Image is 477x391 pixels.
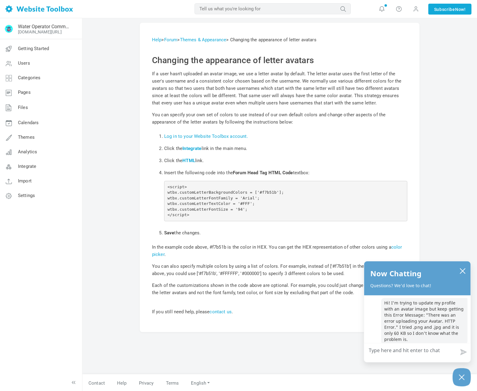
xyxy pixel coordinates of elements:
[152,55,407,66] h2: Changing the appearance of letter avatars
[191,380,206,386] span: English
[4,24,14,34] img: WCUSA%20for%20Facebook.png
[455,345,471,359] button: Send message
[152,70,407,107] p: If a user hasn't uploaded an avatar image, we use a letter avatar by default. The letter avatar u...
[164,142,407,155] li: Click the link in the main menu.
[233,170,293,175] b: Forum Head Tag HTML Code
[164,227,407,239] li: the changes.
[18,46,49,51] span: Getting Started
[180,37,226,42] a: Themes & Appearance
[18,164,36,169] span: Integrate
[164,37,178,42] a: Forum
[18,149,37,155] span: Analytics
[428,4,472,15] a: SubscribeNow!
[210,309,232,314] a: contact us
[18,178,32,184] span: Import
[164,230,175,236] b: Save
[18,90,31,95] span: Pages
[18,24,71,29] a: Water Operator Community Forum
[18,193,35,198] span: Settings
[152,111,407,126] p: You can specify your own set of colors to use instead of our own default colors and change other ...
[152,263,407,277] p: You can also specify multiple colors by using a list of colors. For example, instead of ['#f7b51b...
[364,261,471,362] div: olark chatbox
[453,368,471,386] button: Close Chatbox
[152,37,316,42] span: > > > Changing the appearance of letter avatars
[18,75,41,80] span: Categories
[182,146,201,151] a: Integrate
[18,105,28,110] span: Files
[18,120,39,125] span: Calendars
[182,158,195,163] a: HTML
[152,37,162,42] a: Help
[370,283,465,289] p: Questions? We'd love to chat!
[160,378,185,389] a: Terms
[370,267,421,280] h2: Now Chatting
[18,60,30,66] span: Users
[18,29,62,34] a: [DOMAIN_NAME][URL]
[18,134,35,140] span: Themes
[133,378,160,389] a: Privacy
[164,155,407,167] li: Click the link.
[111,378,133,389] a: Help
[381,298,468,344] p: Hi! I'm trying to update my profile with an avatar image but keep getting this Error Message: "Th...
[152,243,407,258] p: In the example code above, #f7b51b is the color in HEX. You can get the HEX representation of oth...
[164,181,407,221] pre: <script> wtbx.customLetterBackgroundColors = ['#f7b51b']; wtbx.customLetterFontFamily = 'Arial'; ...
[152,244,402,257] a: color picker
[164,167,407,227] li: Insert the following code into the textbox:
[152,282,407,296] p: Each of the customizations shown in the code above are optional. For example, you could just chan...
[164,134,248,139] a: Log in to your Website Toolbox account.
[364,295,471,346] div: chat
[458,267,468,275] button: close chatbox
[152,301,407,315] p: If you still need help, please .
[82,378,111,389] a: Contact
[195,3,351,14] input: Tell us what you're looking for
[455,6,466,13] span: Now!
